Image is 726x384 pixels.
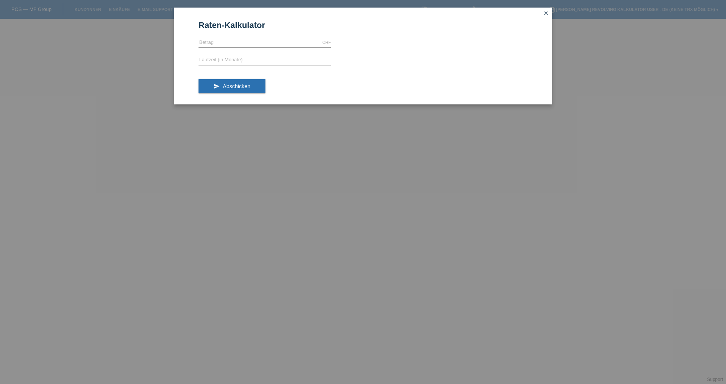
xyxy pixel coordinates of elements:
[199,20,527,30] h1: Raten-Kalkulator
[214,83,220,89] i: send
[322,40,331,45] div: CHF
[223,83,250,89] span: Abschicken
[199,79,265,93] button: send Abschicken
[541,9,551,18] a: close
[543,10,549,16] i: close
